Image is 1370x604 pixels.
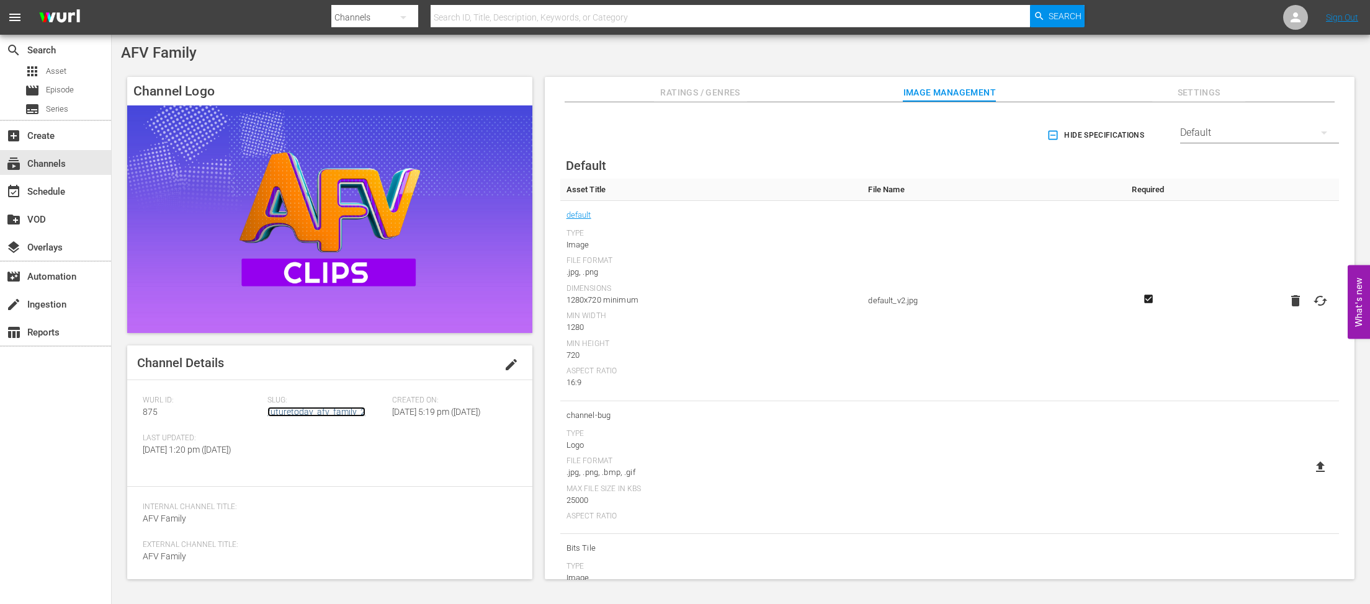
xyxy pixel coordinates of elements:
span: Slug: [267,396,386,406]
span: channel-bug [566,407,856,424]
div: Image [566,572,856,584]
span: Overlays [6,240,21,255]
div: Default [1180,115,1339,150]
a: Sign Out [1326,12,1358,22]
span: Asset [25,64,40,79]
img: AFV Family [127,105,532,333]
div: Dimensions [566,284,856,294]
div: .jpg, .png [566,266,856,278]
div: Logo [566,439,856,451]
div: Min Height [566,339,856,349]
span: Image Management [903,85,996,100]
span: Bits Tile [566,540,856,556]
div: 720 [566,349,856,362]
span: Episode [25,83,40,98]
span: Settings [1152,85,1245,100]
div: Image [566,239,856,251]
span: Reports [6,325,21,340]
span: Wurl ID: [143,396,261,406]
div: File Format [566,456,856,466]
h4: Channel Logo [127,77,532,105]
div: Type [566,429,856,439]
div: Max File Size In Kbs [566,484,856,494]
div: Aspect Ratio [566,512,856,522]
button: edit [496,350,526,380]
button: Hide Specifications [1044,118,1149,153]
button: Open Feedback Widget [1348,265,1370,339]
span: Internal Channel Title: [143,502,511,512]
a: futuretoday_afv_family_2 [267,407,365,417]
span: Series [25,102,40,117]
span: Default [566,158,606,173]
span: Search [1049,5,1081,27]
svg: Required [1141,293,1156,304]
div: 25000 [566,494,856,507]
span: edit [504,357,519,372]
span: AFV Family [143,551,186,561]
div: 16:9 [566,376,856,389]
span: VOD [6,212,21,227]
td: default_v2.jpg [862,201,1116,401]
button: Search [1030,5,1085,27]
span: Series [46,103,68,115]
span: Channels [6,156,21,171]
div: .jpg, .png, .bmp, .gif [566,466,856,479]
span: Created On: [392,396,511,406]
div: Aspect Ratio [566,366,856,376]
span: Episode [46,84,74,96]
span: Description: [143,578,511,588]
span: Asset [46,65,66,78]
span: AFV Family [121,44,197,61]
span: menu [7,10,22,25]
span: Search [6,43,21,58]
span: Create [6,128,21,143]
a: default [566,207,591,223]
span: Channel Details [137,355,224,370]
span: Hide Specifications [1049,129,1144,142]
div: Type [566,562,856,572]
span: 875 [143,407,158,417]
span: [DATE] 1:20 pm ([DATE]) [143,445,231,455]
span: External Channel Title: [143,540,511,550]
div: 1280 [566,321,856,334]
th: Required [1116,179,1180,201]
div: File Format [566,256,856,266]
div: 1280x720 minimum [566,294,856,306]
span: Schedule [6,184,21,199]
img: ans4CAIJ8jUAAAAAAAAAAAAAAAAAAAAAAAAgQb4GAAAAAAAAAAAAAAAAAAAAAAAAJMjXAAAAAAAAAAAAAAAAAAAAAAAAgAT5G... [30,3,89,32]
span: AFV Family [143,513,186,523]
span: [DATE] 5:19 pm ([DATE]) [392,407,481,417]
div: Type [566,229,856,239]
span: Ratings / Genres [654,85,747,100]
th: Asset Title [560,179,862,201]
span: Ingestion [6,297,21,312]
span: Last Updated: [143,433,261,443]
div: Min Width [566,311,856,321]
span: Automation [6,269,21,284]
th: File Name [862,179,1116,201]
